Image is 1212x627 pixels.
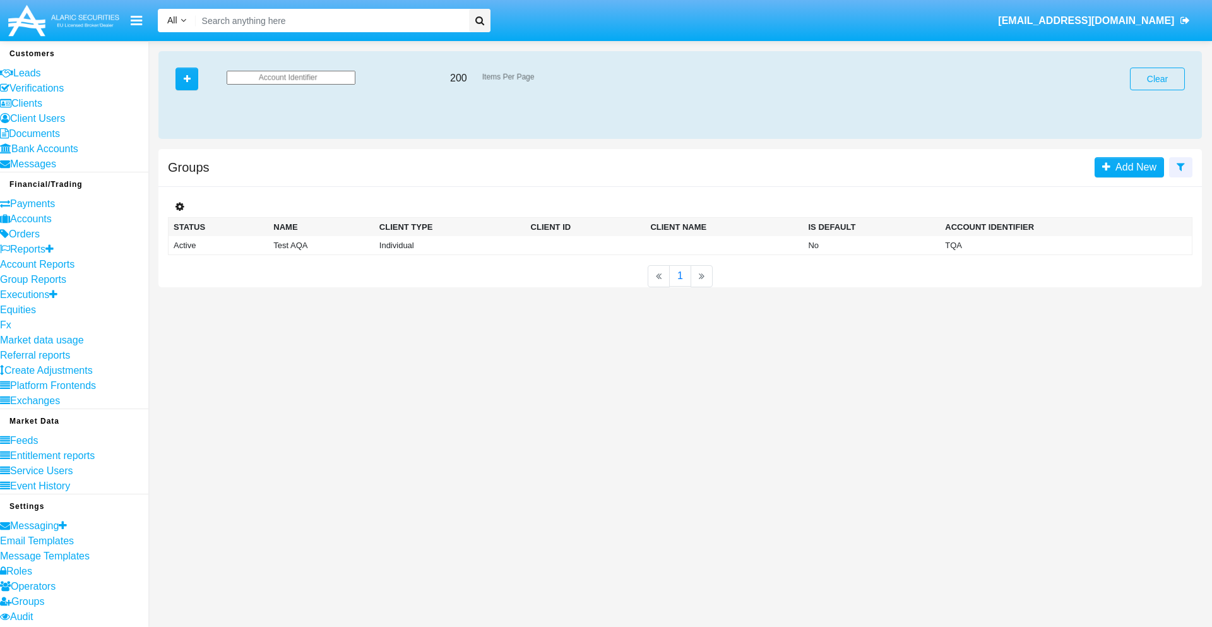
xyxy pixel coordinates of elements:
[10,158,56,169] span: Messages
[450,73,467,83] span: 200
[1130,68,1185,90] button: Clear
[992,3,1196,39] a: [EMAIL_ADDRESS][DOMAIN_NAME]
[6,2,121,39] img: Logo image
[167,15,177,25] span: All
[998,15,1174,26] span: [EMAIL_ADDRESS][DOMAIN_NAME]
[10,380,96,391] span: Platform Frontends
[11,143,78,154] span: Bank Accounts
[168,162,210,172] h5: Groups
[10,435,38,446] span: Feeds
[669,265,691,287] a: 1
[374,217,526,236] th: Client Type
[4,365,93,376] span: Create Adjustments
[259,73,318,81] span: Account Identifier
[526,217,646,236] th: Client ID
[13,68,41,78] span: Leads
[6,566,32,576] span: Roles
[10,395,60,406] span: Exchanges
[374,236,526,255] td: Individual
[803,217,940,236] th: Is Default
[268,236,374,255] td: Test AQA
[268,217,374,236] th: Name
[803,236,940,255] td: No
[169,236,269,255] td: Active
[1110,162,1156,172] span: Add New
[158,265,1202,287] nav: paginator
[645,217,803,236] th: Client Name
[10,213,52,224] span: Accounts
[10,481,70,491] span: Event History
[10,198,55,209] span: Payments
[482,72,535,80] span: Items Per Page
[10,113,65,124] span: Client Users
[169,217,269,236] th: Status
[10,520,59,531] span: Messaging
[940,236,1176,255] td: TQA
[10,244,45,254] span: Reports
[11,581,56,592] span: Operators
[158,14,196,27] a: All
[1095,157,1164,177] a: Add New
[196,9,465,32] input: Search
[10,465,73,476] span: Service Users
[11,596,44,607] span: Groups
[9,229,40,239] span: Orders
[9,83,64,93] span: Verifications
[10,611,33,622] span: Audit
[940,217,1176,236] th: Account Identifier
[11,98,42,109] span: Clients
[10,450,95,461] span: Entitlement reports
[9,128,60,139] span: Documents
